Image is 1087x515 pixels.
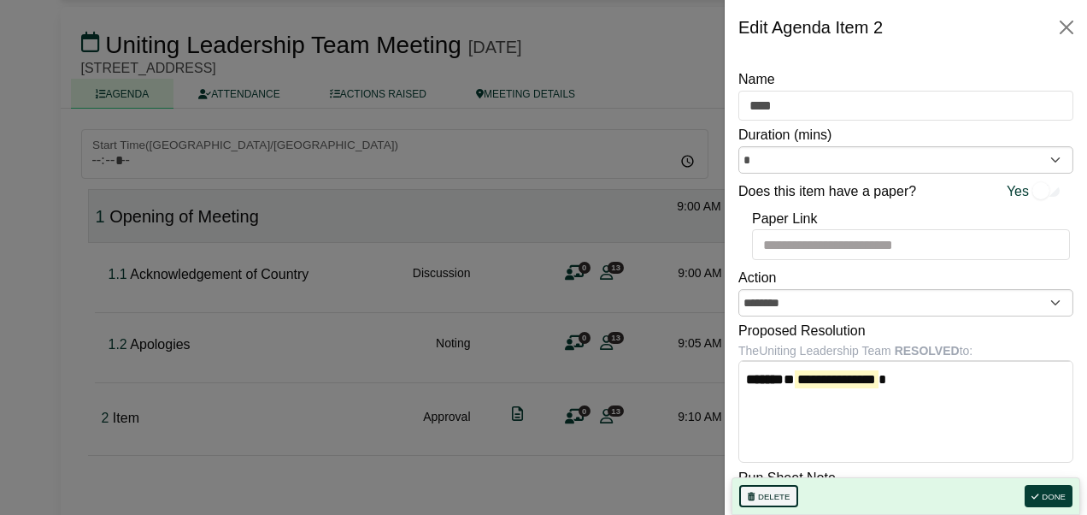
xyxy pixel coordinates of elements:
[738,467,836,489] label: Run Sheet Note
[738,68,775,91] label: Name
[738,267,776,289] label: Action
[1053,14,1080,41] button: Close
[1007,181,1029,203] span: Yes
[738,341,1073,360] div: The Uniting Leadership Team to:
[739,485,798,507] button: Delete
[738,320,866,342] label: Proposed Resolution
[738,14,883,41] div: Edit Agenda Item 2
[738,124,831,146] label: Duration (mins)
[895,344,960,358] b: RESOLVED
[752,208,818,230] label: Paper Link
[738,181,916,203] label: Does this item have a paper?
[1025,485,1072,507] button: Done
